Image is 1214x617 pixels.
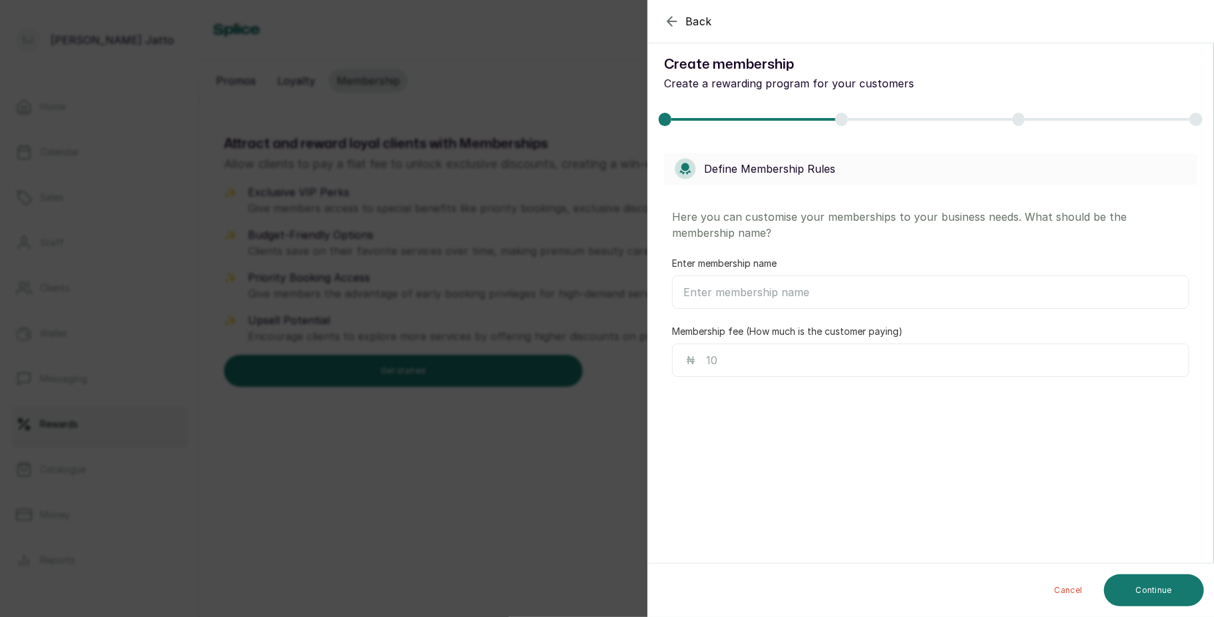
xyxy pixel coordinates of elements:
[672,209,1189,241] p: Here you can customise your memberships to your business needs. What should be the membership name?
[706,352,1178,368] input: 10
[664,13,712,29] button: Back
[672,275,1189,309] input: Enter membership name
[664,75,915,91] p: Create a rewarding program for your customers
[1044,574,1093,606] button: Cancel
[664,54,915,75] h1: Create membership
[685,13,712,29] span: Back
[686,352,695,368] p: ₦
[1104,574,1204,606] button: Continue
[672,325,903,338] label: Membership fee (How much is the customer paying)
[704,161,835,177] p: Define Membership Rules
[672,257,777,270] label: Enter membership name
